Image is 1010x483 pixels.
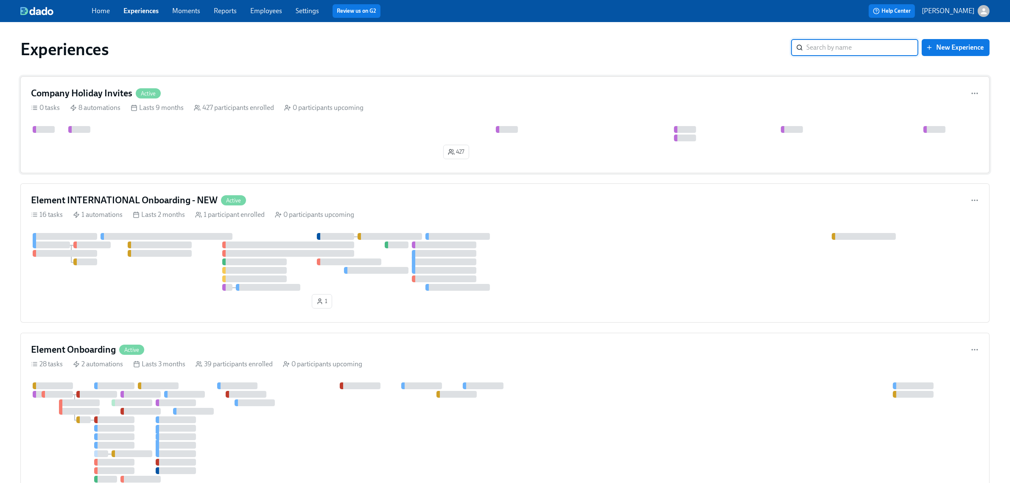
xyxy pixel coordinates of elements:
a: Reports [214,7,237,15]
a: dado [20,7,92,15]
div: 39 participants enrolled [196,359,273,369]
button: [PERSON_NAME] [922,5,990,17]
a: Home [92,7,110,15]
div: 1 automations [73,210,123,219]
div: Lasts 2 months [133,210,185,219]
span: Help Center [873,7,911,15]
div: 28 tasks [31,359,63,369]
div: 0 participants upcoming [284,103,364,112]
button: Help Center [869,4,915,18]
h4: Element INTERNATIONAL Onboarding - NEW [31,194,218,207]
div: Lasts 9 months [131,103,184,112]
a: Review us on G2 [337,7,376,15]
div: 1 participant enrolled [195,210,265,219]
h4: Company Holiday Invites [31,87,132,100]
span: 427 [448,148,464,156]
input: Search by name [806,39,918,56]
div: 0 tasks [31,103,60,112]
img: dado [20,7,53,15]
span: Active [136,90,161,97]
span: Active [221,197,246,204]
button: New Experience [922,39,990,56]
button: 427 [443,145,469,159]
h4: Element Onboarding [31,343,116,356]
button: Review us on G2 [333,4,380,18]
a: Element INTERNATIONAL Onboarding - NEWActive16 tasks 1 automations Lasts 2 months 1 participant e... [20,183,990,323]
a: Moments [172,7,200,15]
span: New Experience [928,43,984,52]
span: 1 [316,297,327,306]
div: 16 tasks [31,210,63,219]
div: 0 participants upcoming [275,210,354,219]
h1: Experiences [20,39,109,59]
div: 8 automations [70,103,120,112]
div: 0 participants upcoming [283,359,362,369]
button: 1 [312,294,332,309]
div: 2 automations [73,359,123,369]
span: Active [119,347,144,353]
a: Experiences [123,7,159,15]
p: [PERSON_NAME] [922,6,974,16]
a: Company Holiday InvitesActive0 tasks 8 automations Lasts 9 months 427 participants enrolled 0 par... [20,76,990,173]
a: Employees [250,7,282,15]
div: 427 participants enrolled [194,103,274,112]
a: Settings [296,7,319,15]
div: Lasts 3 months [133,359,185,369]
